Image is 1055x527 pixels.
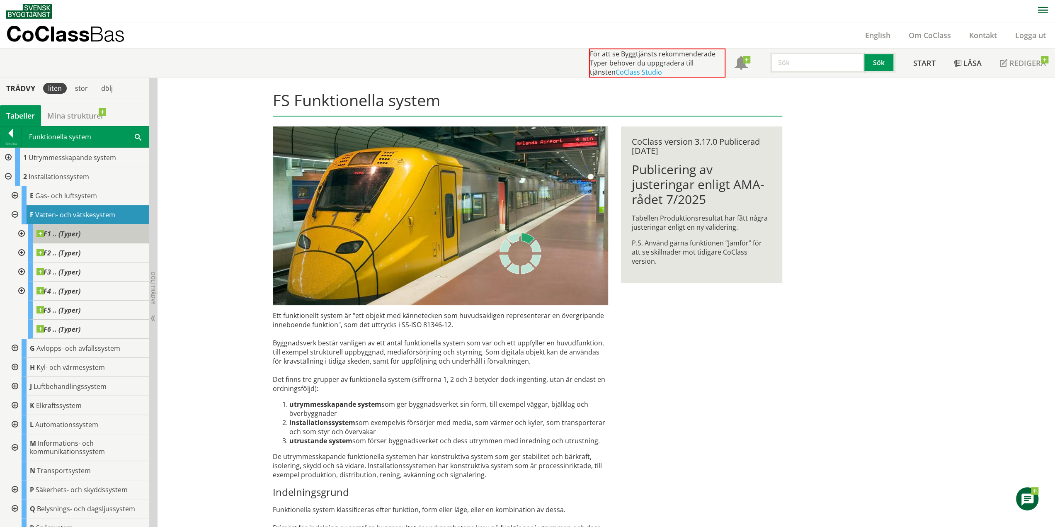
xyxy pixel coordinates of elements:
[856,30,900,40] a: English
[34,382,107,391] span: Luftbehandlingssystem
[13,282,149,301] div: Gå till informationssidan för CoClass Studio
[0,141,21,147] div: Tillbaka
[30,401,34,410] span: K
[135,132,141,141] span: Sök i tabellen
[30,504,35,513] span: Q
[632,162,771,207] h1: Publicering av justeringar enligt AMA-rådet 7/2025
[6,29,125,39] p: CoClass
[13,320,149,339] div: Gå till informationssidan för CoClass Studio
[289,400,381,409] strong: utrymmesskapande system
[770,53,864,73] input: Sök
[7,377,149,396] div: Gå till informationssidan för CoClass Studio
[36,268,80,276] span: F3 .. (Typer)
[7,205,149,339] div: Gå till informationssidan för CoClass Studio
[13,243,149,262] div: Gå till informationssidan för CoClass Studio
[7,396,149,415] div: Gå till informationssidan för CoClass Studio
[96,83,118,94] div: dölj
[273,126,608,305] img: arlanda-express-2.jpg
[904,49,945,78] a: Start
[632,214,771,232] p: Tabellen Produktionsresultat har fått några justeringar enligt en ny validering.
[7,415,149,434] div: Gå till informationssidan för CoClass Studio
[35,420,98,429] span: Automationssystem
[30,191,34,200] span: E
[43,83,67,94] div: liten
[7,499,149,518] div: Gå till informationssidan för CoClass Studio
[6,22,143,48] a: CoClassBas
[864,53,895,73] button: Sök
[289,400,608,418] li: som ger byggnadsverket sin form, till exempel väggar, bjälklag och överbyggnader
[30,382,32,391] span: J
[30,466,35,475] span: N
[991,49,1055,78] a: Redigera
[7,480,149,499] div: Gå till informationssidan för CoClass Studio
[289,436,608,445] li: som förser byggnadsverket och dess utrymmen med inredning och utrustning.
[30,210,34,219] span: F
[2,84,40,93] div: Trädvy
[36,306,80,314] span: F5 .. (Typer)
[616,68,662,77] a: CoClass Studio
[289,418,355,427] strong: installationssystem
[36,325,80,333] span: F6 .. (Typer)
[289,418,608,436] li: som exempelvis försörjer med media, som värmer och kyler, som trans­porterar och som styr och öve...
[35,191,97,200] span: Gas- och luftsystem
[735,57,748,70] span: Notifikationer
[36,230,80,238] span: F1 .. (Typer)
[41,105,110,126] a: Mina strukturer
[29,172,89,181] span: Installationssystem
[30,344,35,353] span: G
[30,363,35,372] span: H
[273,91,782,117] h1: FS Funktionella system
[30,485,34,494] span: P
[36,363,105,372] span: Kyl- och värmesystem
[7,434,149,461] div: Gå till informationssidan för CoClass Studio
[36,485,128,494] span: Säkerhets- och skyddssystem
[7,186,149,205] div: Gå till informationssidan för CoClass Studio
[35,210,115,219] span: Vatten- och vätskesystem
[36,401,82,410] span: Elkraftssystem
[30,439,36,448] span: M
[37,466,91,475] span: Transportsystem
[289,436,352,445] strong: utrustande system
[36,344,120,353] span: Avlopps- och avfallssystem
[90,22,125,46] span: Bas
[29,153,116,162] span: Utrymmesskapande system
[632,137,771,155] div: CoClass version 3.17.0 Publicerad [DATE]
[13,262,149,282] div: Gå till informationssidan för CoClass Studio
[37,504,135,513] span: Belysnings- och dagsljussystem
[632,238,771,266] p: P.S. Använd gärna funktionen ”Jämför” för att se skillnader mot tidigare CoClass version.
[23,172,27,181] span: 2
[6,4,52,19] img: Svensk Byggtjänst
[7,358,149,377] div: Gå till informationssidan för CoClass Studio
[36,287,80,295] span: F4 .. (Typer)
[963,58,982,68] span: Läsa
[500,233,541,274] img: Laddar
[960,30,1006,40] a: Kontakt
[30,420,34,429] span: L
[273,486,608,498] h3: Indelningsgrund
[70,83,93,94] div: stor
[13,301,149,320] div: Gå till informationssidan för CoClass Studio
[7,461,149,480] div: Gå till informationssidan för CoClass Studio
[7,339,149,358] div: Gå till informationssidan för CoClass Studio
[22,126,149,147] div: Funktionella system
[589,49,725,78] div: För att se Byggtjänsts rekommenderade Typer behöver du uppgradera till tjänsten
[1009,58,1046,68] span: Redigera
[13,224,149,243] div: Gå till informationssidan för CoClass Studio
[36,249,80,257] span: F2 .. (Typer)
[150,272,157,304] span: Dölj trädvy
[1006,30,1055,40] a: Logga ut
[23,153,27,162] span: 1
[900,30,960,40] a: Om CoClass
[945,49,991,78] a: Läsa
[913,58,936,68] span: Start
[30,439,105,456] span: Informations- och kommunikationssystem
